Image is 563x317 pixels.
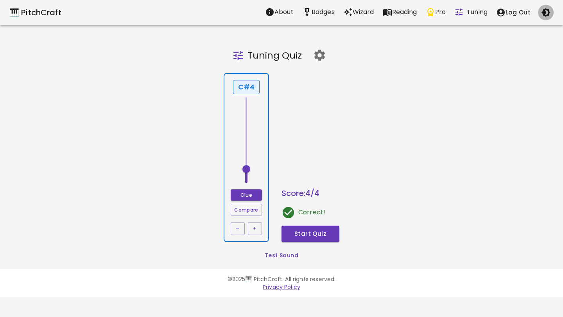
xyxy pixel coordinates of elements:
button: account of current user [492,4,535,21]
button: Reading [378,4,421,20]
button: Compare [231,204,262,216]
a: Stats [298,4,339,21]
p: Badges [312,7,335,17]
button: Pro [421,4,450,20]
p: Tuning [467,7,488,17]
p: About [274,7,294,17]
button: Tuning Quiz [450,4,492,20]
p: © 2025 🎹 PitchCraft. All rights reserved. [56,275,507,283]
button: Stats [298,4,339,20]
a: About [261,4,298,21]
a: Reading [378,4,421,21]
button: Clue [231,189,262,201]
h6: Score: 4 / 4 [281,187,319,199]
p: Pro [435,7,446,17]
button: + [248,222,262,235]
button: Start Quiz [281,226,339,242]
p: Reading [392,7,417,17]
div: C#4 [233,80,260,94]
a: Tuning Quiz [450,4,492,21]
a: Pro [421,4,450,21]
button: Wizard [339,4,378,20]
button: About [261,4,298,20]
button: – [231,222,245,235]
a: Privacy Policy [263,283,300,291]
h5: Tuning Quiz [247,49,302,62]
p: Wizard [353,7,374,17]
a: 🎹 PitchCraft [9,6,61,19]
a: Wizard [339,4,378,21]
p: Correct! [298,208,325,217]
